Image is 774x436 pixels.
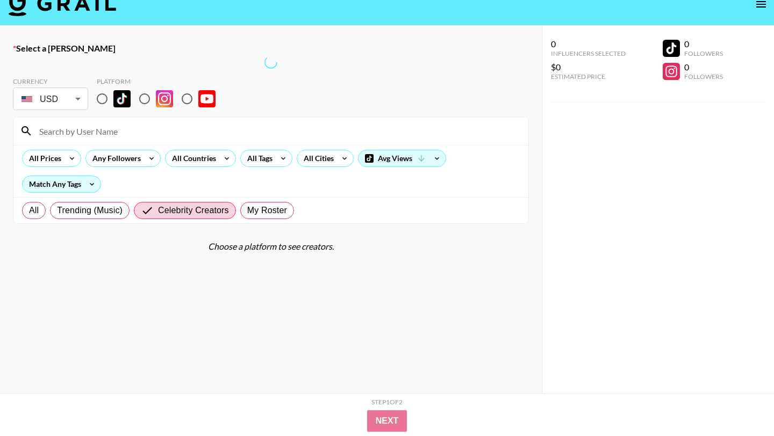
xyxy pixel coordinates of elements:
[23,150,63,166] div: All Prices
[371,398,403,406] div: Step 1 of 2
[684,62,723,72] div: 0
[367,410,407,432] button: Next
[158,204,229,217] span: Celebrity Creators
[166,150,218,166] div: All Countries
[15,90,86,108] div: USD
[684,72,723,81] div: Followers
[551,49,626,57] div: Influencers Selected
[551,39,626,49] div: 0
[684,49,723,57] div: Followers
[359,150,446,166] div: Avg Views
[23,176,101,192] div: Match Any Tags
[684,39,723,49] div: 0
[247,204,287,217] span: My Roster
[297,150,336,166] div: All Cities
[551,72,626,81] div: Estimated Price
[29,204,39,217] span: All
[33,122,522,140] input: Search by User Name
[113,90,131,107] img: TikTok
[97,77,224,85] div: Platform
[13,43,529,54] label: Select a [PERSON_NAME]
[86,150,143,166] div: Any Followers
[198,90,216,107] img: YouTube
[241,150,275,166] div: All Tags
[13,77,88,85] div: Currency
[551,62,626,72] div: $0
[57,204,123,217] span: Trending (Music)
[13,241,529,252] div: Choose a platform to see creators.
[156,90,173,107] img: Instagram
[263,55,278,69] span: Refreshing talent, countries, tags, cities, clients, talent, talent...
